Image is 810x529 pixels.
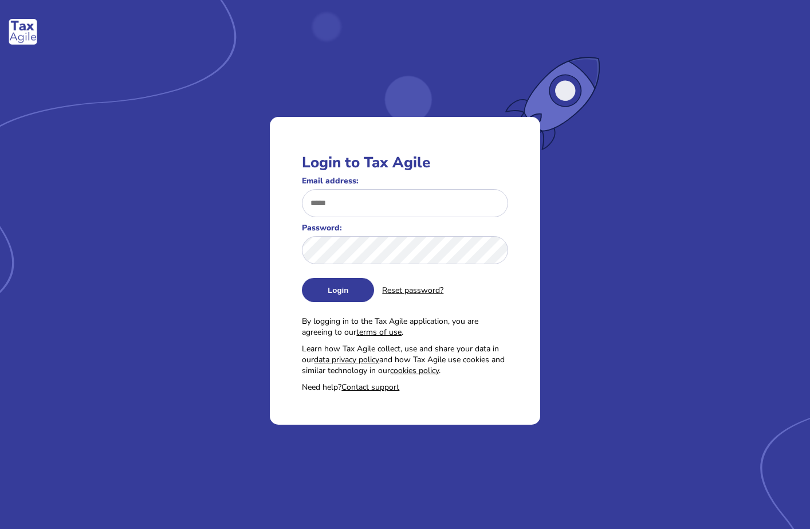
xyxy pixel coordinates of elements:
a: terms of use [356,327,402,338]
div: By logging in to the Tax Agile application, you are agreeing to our . [302,316,508,338]
button: Login [302,278,374,302]
label: Password: [302,222,508,233]
span: Click to send a reset password email [382,285,443,296]
a: data privacy policy [314,354,379,365]
a: cookies policy [390,365,439,376]
label: Email address: [302,175,508,186]
a: Contact support [341,382,399,393]
div: Need help? [302,382,508,393]
h1: Login to Tax Agile [302,152,508,173]
div: Learn how Tax Agile collect, use and share your data in our and how Tax Agile use cookies and sim... [302,343,508,376]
